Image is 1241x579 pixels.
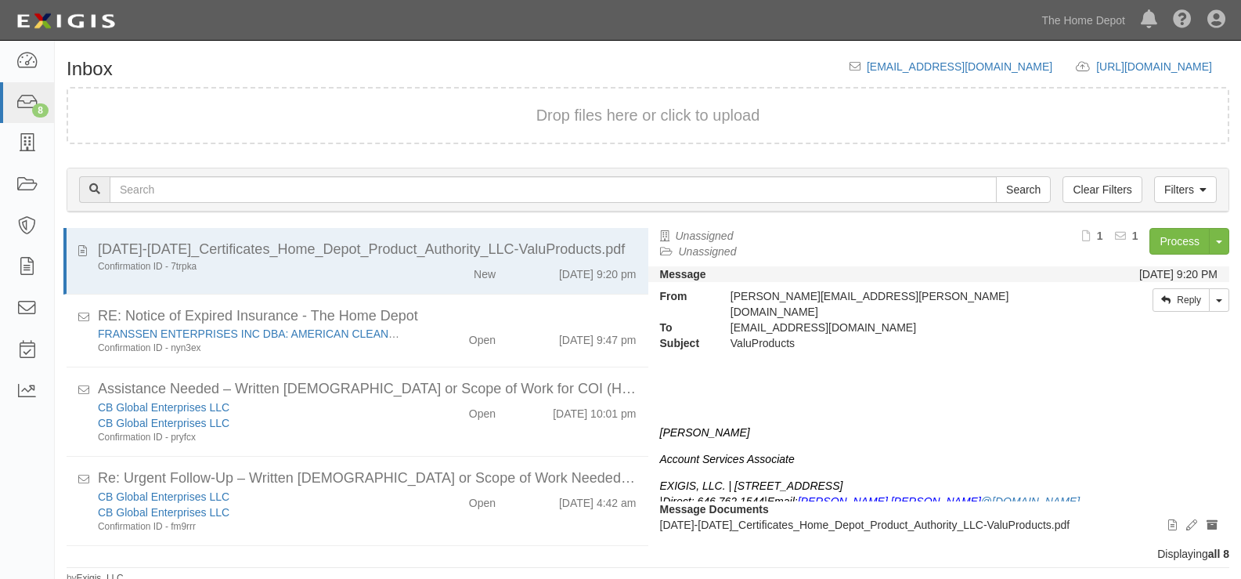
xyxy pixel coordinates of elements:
[1207,520,1218,531] i: Archive document
[98,240,637,260] div: 2025-2026_Certificates_Home_Depot_Product_Authority_LLC-ValuProducts.pdf
[867,60,1052,73] a: [EMAIL_ADDRESS][DOMAIN_NAME]
[719,335,1073,351] div: ValuProducts
[110,176,997,203] input: Search
[1168,520,1177,531] i: View
[469,489,496,511] div: Open
[1173,11,1192,30] i: Help Center - Complianz
[676,230,734,242] a: Unassigned
[1096,60,1229,73] a: [URL][DOMAIN_NAME]
[1139,266,1218,282] div: [DATE] 9:20 PM
[660,426,750,439] i: [PERSON_NAME]
[660,479,843,508] i: EXIGIS, LLC. | [STREET_ADDRESS] |Direct: 646.762.1544|Email:
[648,288,719,304] strong: From
[469,326,496,348] div: Open
[98,520,402,534] div: Confirmation ID - fm9rrr
[98,490,229,503] a: CB Global Enterprises LLC
[981,495,1080,508] a: @[DOMAIN_NAME]
[648,335,719,351] strong: Subject
[12,7,120,35] img: logo-5460c22ac91f19d4615b14bd174203de0afe785f0fc80cf4dbbc73dc1793850b.png
[1097,230,1103,242] b: 1
[660,503,769,516] strong: Message Documents
[98,506,229,519] a: CB Global Enterprises LLC
[1034,5,1133,36] a: The Home Depot
[1132,230,1138,242] b: 1
[67,59,113,79] h1: Inbox
[996,176,1051,203] input: Search
[55,546,1241,562] div: Displaying
[98,379,637,400] div: Assistance Needed – Written Contract or Scope of Work for COI (Home Depot Onboarding)
[98,306,637,327] div: RE: Notice of Expired Insurance - The Home Depot
[559,260,637,282] div: [DATE] 9:20 pm
[553,400,636,422] div: [DATE] 10:01 pm
[648,320,719,335] strong: To
[1149,228,1210,255] a: Process
[660,268,706,280] strong: Message
[660,453,795,465] i: Account Services Associate
[1186,520,1197,531] i: Edit document
[98,417,229,429] a: CB Global Enterprises LLC
[98,431,402,444] div: Confirmation ID - pryfcx
[1153,288,1210,312] a: Reply
[469,400,496,422] div: Open
[98,342,402,355] div: Confirmation ID - nyn3ex
[98,401,229,414] a: CB Global Enterprises LLC
[1154,176,1217,203] a: Filters
[798,495,1080,508] i: [PERSON_NAME].[PERSON_NAME]
[559,489,637,511] div: [DATE] 4:42 am
[559,326,637,348] div: [DATE] 9:47 pm
[1062,176,1142,203] a: Clear Filters
[719,288,1073,320] div: [PERSON_NAME][EMAIL_ADDRESS][PERSON_NAME][DOMAIN_NAME]
[719,320,1073,335] div: inbox@thdmerchandising.complianz.com
[660,517,1218,533] p: [DATE]-[DATE]_Certificates_Home_Depot_Product_Authority_LLC-ValuProducts.pdf
[679,245,737,258] a: Unassigned
[98,469,637,489] div: Re: Urgent Follow-Up – Written Contract or Scope of Work Needed for COI
[98,327,498,340] a: FRANSSEN ENTERPRISES INC DBA: AMERICAN CLEANING TECHNOLOGIES
[98,260,402,273] div: Confirmation ID - 7trpka
[32,103,49,118] div: 8
[474,260,496,282] div: New
[1208,548,1229,560] b: all 8
[536,104,760,127] button: Drop files here or click to upload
